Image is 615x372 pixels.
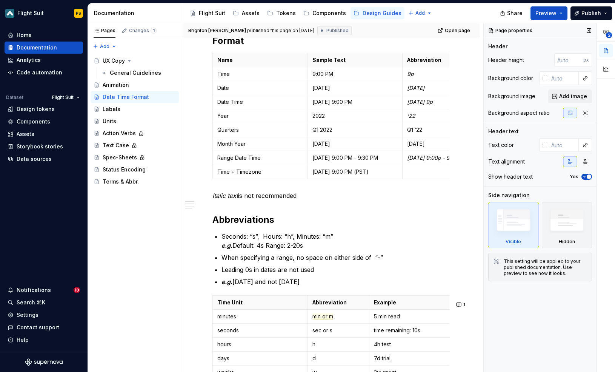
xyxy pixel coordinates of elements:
[94,9,179,17] div: Documentation
[94,28,115,34] div: Pages
[488,74,533,82] div: Background color
[17,105,55,113] div: Design tokens
[17,324,59,331] div: Contact support
[5,128,83,140] a: Assets
[504,258,587,276] div: This setting will be applied to your published documentation. Use preview to see how it looks.
[17,299,45,306] div: Search ⌘K
[542,202,592,248] div: Hidden
[188,28,246,34] span: Brighton [PERSON_NAME]
[363,9,401,17] div: Design Guides
[17,56,41,64] div: Analytics
[74,287,80,293] span: 10
[17,69,62,76] div: Code automation
[91,115,179,127] a: Units
[25,358,63,366] svg: Supernova Logo
[91,176,179,188] a: Terms & Abbr.
[312,112,398,120] p: 2022
[548,138,579,152] input: Auto
[110,69,161,77] div: General Guidelines
[2,5,86,21] button: Flight SuitPS
[91,55,179,188] div: Page tree
[129,28,157,34] div: Changes
[230,7,263,19] a: Assets
[103,57,125,65] div: UX Copy
[488,43,507,50] div: Header
[98,67,179,79] a: General Guidelines
[103,105,120,113] div: Labels
[49,92,83,103] button: Flight Suit
[488,109,550,117] div: Background aspect ratio
[103,93,149,101] div: Date Time Format
[312,84,398,92] p: [DATE]
[5,103,83,115] a: Design tokens
[488,173,533,181] div: Show header text
[17,44,57,51] div: Documentation
[17,143,63,150] div: Storybook stories
[100,43,109,49] span: Add
[76,10,81,16] div: PS
[559,239,575,245] div: Hidden
[407,140,493,148] p: [DATE]
[221,278,232,286] em: e.g.
[217,313,303,320] p: minutes
[5,334,83,346] button: Help
[17,311,38,319] div: Settings
[187,7,228,19] a: Flight Suit
[507,9,523,17] span: Share
[91,41,119,52] button: Add
[17,336,29,344] div: Help
[103,142,129,149] div: Text Case
[488,158,525,165] div: Text alignment
[312,299,365,306] p: Abbreviation
[103,166,146,173] div: Status Encoding
[407,56,493,64] p: Abbreviation
[217,140,303,148] p: Month Year
[312,168,398,176] p: [DATE] 9:00 PM (PST)
[374,355,493,362] p: 7d trial
[488,141,514,149] div: Text color
[435,25,474,36] a: Open page
[548,90,592,103] button: Add image
[374,299,493,306] p: Example
[217,299,303,306] p: Time Unit
[554,53,583,67] input: Auto
[496,6,527,20] button: Share
[6,94,23,100] div: Dataset
[312,355,365,362] p: d
[217,98,303,106] p: Date Time
[488,191,530,199] div: Side navigation
[559,93,587,100] span: Add image
[312,9,346,17] div: Components
[264,7,299,19] a: Tokens
[530,6,567,20] button: Preview
[581,9,601,17] span: Publish
[488,56,524,64] div: Header height
[488,93,535,100] div: Background image
[151,28,157,34] span: 1
[212,214,449,226] h2: Abbreviations
[570,6,612,20] button: Publish
[91,79,179,91] a: Animation
[406,8,434,19] button: Add
[407,71,414,77] em: 9p
[217,84,303,92] p: Date
[221,277,449,286] p: [DATE] and not [DATE]
[606,32,612,38] span: 2
[103,117,116,125] div: Units
[217,341,303,348] p: hours
[570,174,578,180] label: Yes
[5,116,83,128] a: Components
[583,57,589,63] p: px
[217,168,303,176] p: Time + Timezone
[312,126,398,134] p: Q1 2022
[17,286,51,294] div: Notifications
[407,85,424,91] em: [DATE]
[91,151,179,164] a: Spec-Sheets
[217,327,303,334] p: seconds
[312,56,398,64] p: Sample Text
[17,31,32,39] div: Home
[407,126,493,134] p: Q1 ‘22
[488,202,539,248] div: Visible
[187,6,404,21] div: Page tree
